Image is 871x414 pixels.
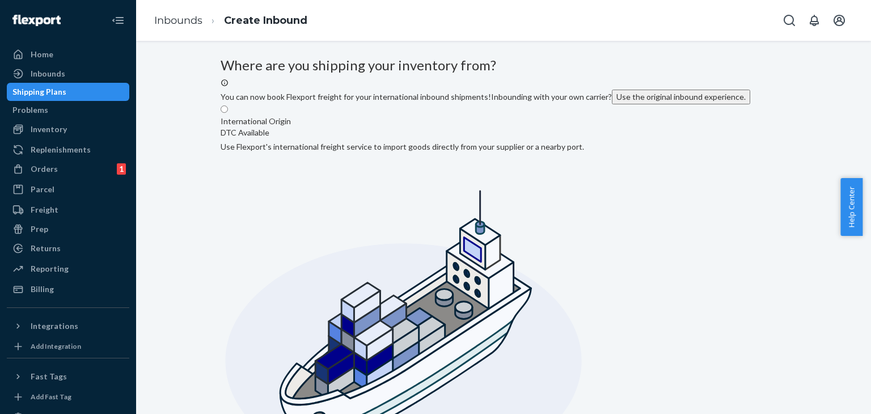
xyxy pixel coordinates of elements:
div: Reporting [31,263,69,274]
div: Replenishments [31,144,91,155]
div: Billing [31,284,54,295]
button: Integrations [7,317,129,335]
button: Fast Tags [7,367,129,386]
div: Home [31,49,53,60]
div: Use Flexport's international freight service to import goods directly from your supplier or a nea... [221,141,584,153]
div: Add Fast Tag [31,392,71,402]
span: Inbounding with your own carrier? [491,92,750,102]
a: Billing [7,280,129,298]
div: 1 [117,163,126,175]
button: Close Navigation [107,9,129,32]
div: Add Integration [31,341,81,351]
div: International Origin [221,116,291,138]
div: Parcel [31,184,54,195]
a: Orders1 [7,160,129,178]
a: Problems [7,101,129,119]
a: Inventory [7,120,129,138]
a: Prep [7,220,129,238]
h3: Where are you shipping your inventory from? [221,58,787,73]
div: Freight [31,204,58,216]
img: Flexport logo [12,15,61,26]
a: Create Inbound [224,14,307,27]
div: Inventory [31,124,67,135]
a: Reporting [7,260,129,278]
button: Open notifications [803,9,826,32]
div: Orders [31,163,58,175]
button: Open account menu [828,9,851,32]
a: Add Integration [7,340,129,353]
div: Fast Tags [31,371,67,382]
span: You can now book Flexport freight for your international inbound shipments! [221,92,491,102]
a: Replenishments [7,141,129,159]
a: Inbounds [7,65,129,83]
a: Parcel [7,180,129,198]
div: Returns [31,243,61,254]
a: Inbounds [154,14,202,27]
button: Help Center [840,178,862,236]
div: Inbounds [31,68,65,79]
a: Freight [7,201,129,219]
div: Shipping Plans [12,86,66,98]
div: DTC Available [221,127,291,138]
div: Integrations [31,320,78,332]
div: Prep [31,223,48,235]
div: Problems [12,104,48,116]
a: Returns [7,239,129,257]
button: Open Search Box [778,9,801,32]
ol: breadcrumbs [145,4,316,37]
input: International OriginDTC AvailableUse Flexport's international freight service to import goods dir... [221,105,228,113]
a: Add Fast Tag [7,390,129,404]
button: Use the original inbound experience. [612,90,750,104]
a: Home [7,45,129,64]
a: Shipping Plans [7,83,129,101]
